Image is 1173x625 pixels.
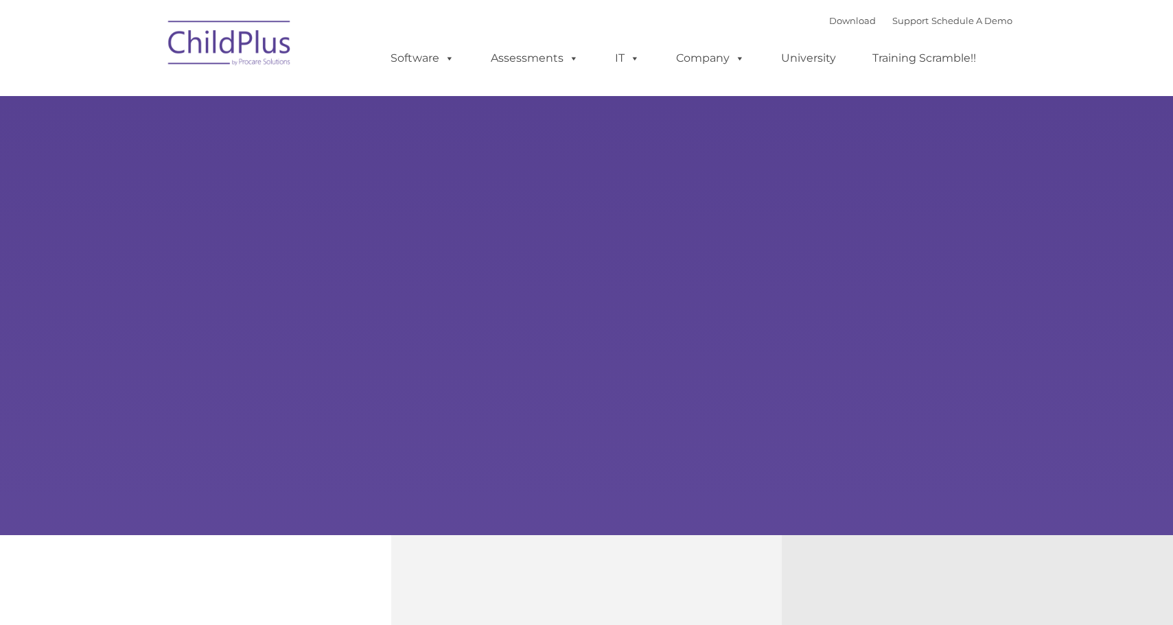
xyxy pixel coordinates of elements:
font: | [829,15,1012,26]
a: IT [601,45,653,72]
img: ChildPlus by Procare Solutions [161,11,299,80]
a: Training Scramble!! [859,45,990,72]
a: Software [377,45,468,72]
a: Schedule A Demo [931,15,1012,26]
a: Download [829,15,876,26]
a: University [767,45,850,72]
a: Assessments [477,45,592,72]
a: Company [662,45,758,72]
a: Support [892,15,929,26]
